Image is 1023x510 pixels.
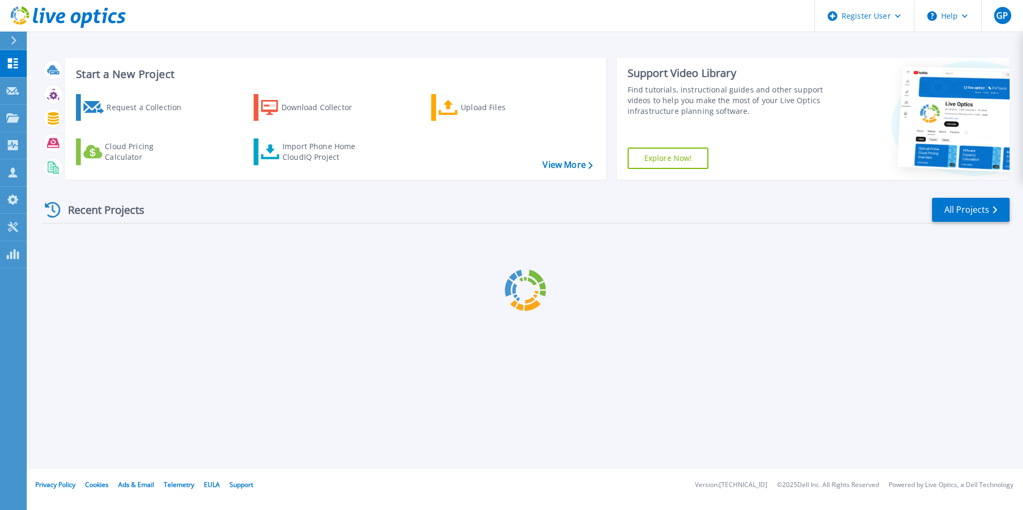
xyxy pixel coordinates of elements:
div: Recent Projects [41,197,159,223]
div: Cloud Pricing Calculator [105,141,190,163]
a: Download Collector [254,94,373,121]
span: GP [996,11,1008,20]
li: © 2025 Dell Inc. All Rights Reserved [777,482,879,489]
a: EULA [204,480,220,489]
a: Privacy Policy [35,480,75,489]
a: All Projects [932,198,1010,222]
a: Support [230,480,253,489]
a: Ads & Email [118,480,154,489]
div: Download Collector [281,97,367,118]
li: Powered by Live Optics, a Dell Technology [889,482,1013,489]
a: Cloud Pricing Calculator [76,138,195,165]
a: Request a Collection [76,94,195,121]
a: Upload Files [431,94,551,121]
div: Find tutorials, instructional guides and other support videos to help you make the most of your L... [628,84,828,117]
h3: Start a New Project [76,68,592,80]
li: Version: [TECHNICAL_ID] [695,482,767,489]
a: View More [543,160,592,170]
div: Request a Collection [106,97,192,118]
a: Cookies [85,480,109,489]
div: Import Phone Home CloudIQ Project [283,141,366,163]
div: Support Video Library [628,66,828,80]
div: Upload Files [461,97,546,118]
a: Explore Now! [628,148,709,169]
a: Telemetry [164,480,194,489]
